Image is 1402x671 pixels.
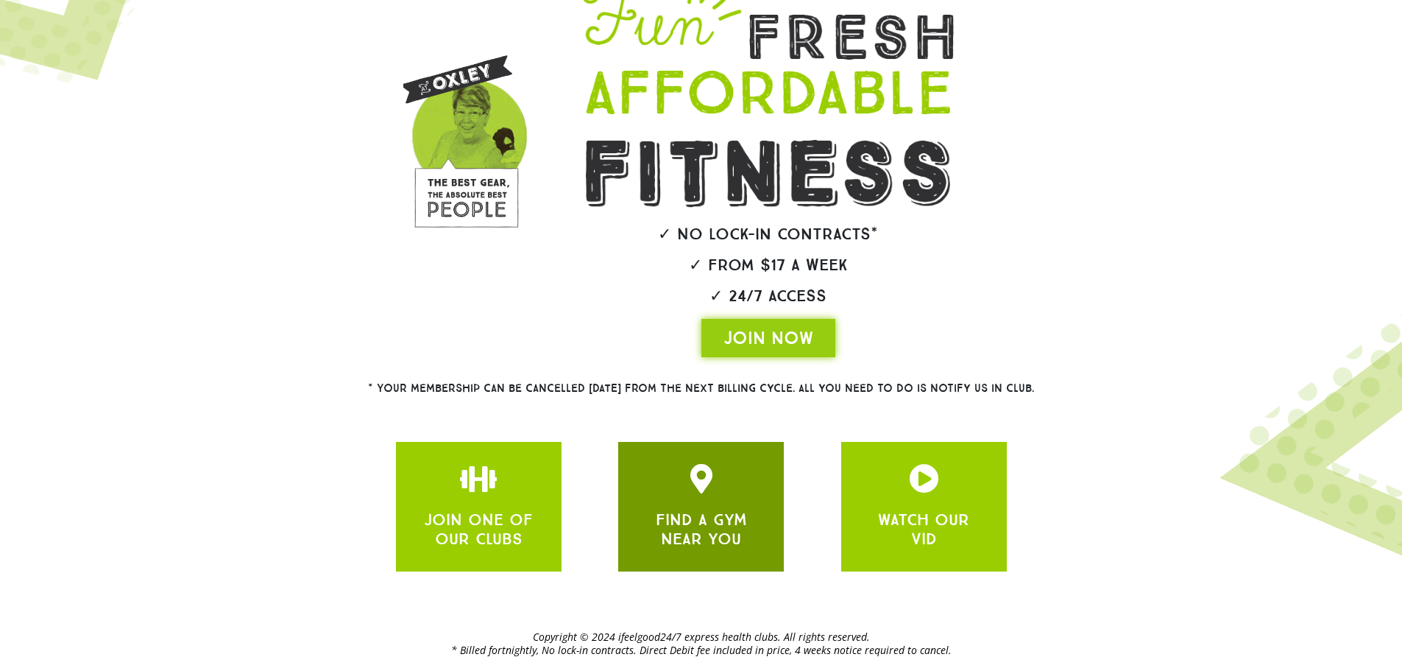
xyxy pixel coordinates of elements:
[424,510,533,549] a: JOIN ONE OF OUR CLUBS
[315,383,1088,394] h2: * Your membership can be cancelled [DATE] from the next billing cycle. All you need to do is noti...
[701,319,835,357] a: JOIN NOW
[909,464,938,493] a: JOIN ONE OF OUR CLUBS
[723,326,813,350] span: JOIN NOW
[656,510,747,549] a: FIND A GYM NEAR YOU
[878,510,969,549] a: WATCH OUR VID
[541,257,996,273] h2: ✓ From $17 a week
[687,464,716,493] a: JOIN ONE OF OUR CLUBS
[464,464,493,493] a: JOIN ONE OF OUR CLUBS
[541,226,996,242] h2: ✓ No lock-in contracts*
[230,630,1172,657] h2: Copyright © 2024 ifeelgood24/7 express health clubs. All rights reserved. * Billed fortnightly, N...
[541,288,996,304] h2: ✓ 24/7 Access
